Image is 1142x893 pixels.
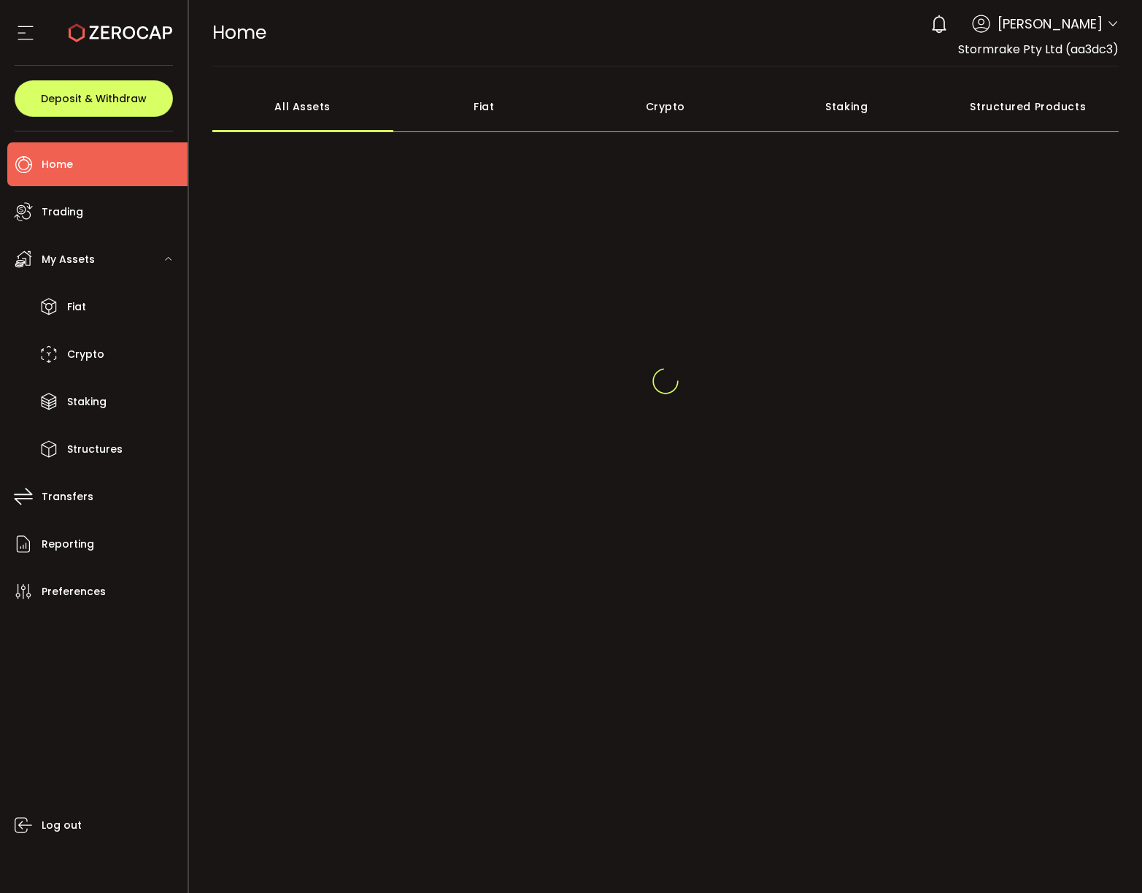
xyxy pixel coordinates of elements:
[42,581,106,602] span: Preferences
[958,41,1119,58] span: Stormrake Pty Ltd (aa3dc3)
[67,344,104,365] span: Crypto
[938,81,1119,132] div: Structured Products
[67,439,123,460] span: Structures
[41,93,147,104] span: Deposit & Withdraw
[67,296,86,318] span: Fiat
[42,534,94,555] span: Reporting
[67,391,107,413] span: Staking
[575,81,757,132] div: Crypto
[42,815,82,836] span: Log out
[393,81,575,132] div: Fiat
[42,249,95,270] span: My Assets
[212,81,394,132] div: All Assets
[212,20,266,45] span: Home
[756,81,938,132] div: Staking
[15,80,173,117] button: Deposit & Withdraw
[998,14,1103,34] span: [PERSON_NAME]
[42,202,83,223] span: Trading
[42,154,73,175] span: Home
[42,486,93,507] span: Transfers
